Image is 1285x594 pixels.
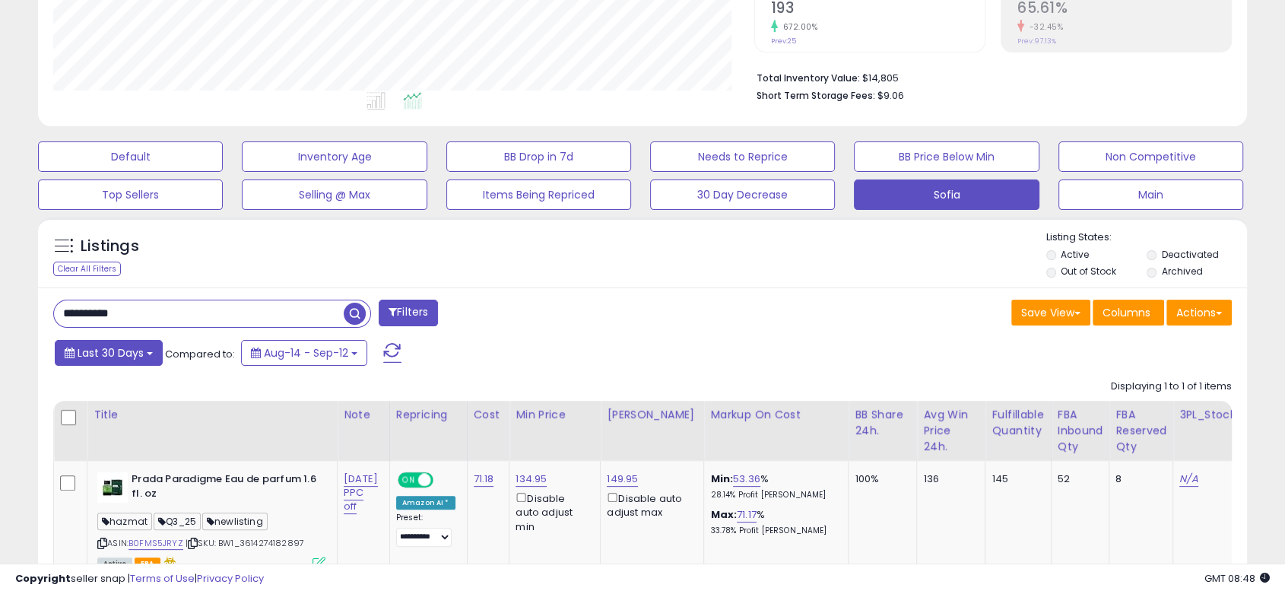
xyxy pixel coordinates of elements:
div: Min Price [516,407,594,423]
a: 71.17 [737,507,757,523]
small: Prev: 25 [771,37,796,46]
b: Max: [710,507,737,522]
b: Min: [710,472,733,486]
small: Prev: 97.13% [1017,37,1056,46]
div: 52 [1058,472,1098,486]
div: seller snap | | [15,572,264,586]
div: FBA Reserved Qty [1115,407,1166,455]
button: Save View [1011,300,1090,326]
strong: Copyright [15,571,71,586]
div: % [710,508,836,536]
div: Title [94,407,331,423]
button: Aug-14 - Sep-12 [241,340,367,366]
button: BB Price Below Min [854,141,1039,172]
span: OFF [431,474,455,487]
button: 30 Day Decrease [650,179,835,210]
b: Total Inventory Value: [757,71,860,84]
button: Needs to Reprice [650,141,835,172]
div: Avg Win Price 24h. [923,407,979,455]
a: 149.95 [607,472,638,487]
a: N/A [1179,472,1198,487]
span: | SKU: BW1_3614274182897 [186,537,304,549]
button: Inventory Age [242,141,427,172]
div: Markup on Cost [710,407,842,423]
span: $9.06 [877,88,904,103]
a: [DATE] PPC off [344,472,378,514]
li: $14,805 [757,68,1220,86]
button: BB Drop in 7d [446,141,631,172]
th: The percentage added to the cost of goods (COGS) that forms the calculator for Min & Max prices. [704,401,849,461]
p: 28.14% Profit [PERSON_NAME] [710,490,836,500]
button: Sofia [854,179,1039,210]
small: -32.45% [1024,21,1064,33]
button: Main [1058,179,1243,210]
b: Prada Paradigme Eau de parfum 1.6 fl. oz [132,472,316,504]
div: % [710,472,836,500]
button: Filters [379,300,438,326]
a: 53.36 [733,472,760,487]
div: Amazon AI * [396,496,455,510]
button: Non Competitive [1058,141,1243,172]
label: Out of Stock [1061,265,1116,278]
span: Compared to: [165,347,235,361]
div: Note [344,407,383,423]
div: Disable auto adjust min [516,490,589,534]
span: ON [399,474,418,487]
div: FBA inbound Qty [1058,407,1103,455]
div: BB Share 24h. [855,407,910,439]
label: Archived [1162,265,1203,278]
div: Preset: [396,513,455,547]
div: Clear All Filters [53,262,121,276]
button: Actions [1166,300,1232,326]
span: Q3_25 [154,513,201,530]
p: Listing States: [1046,230,1247,245]
div: Displaying 1 to 1 of 1 items [1111,380,1232,394]
button: Columns [1093,300,1164,326]
span: 2025-10-13 08:48 GMT [1204,571,1270,586]
button: Last 30 Days [55,340,163,366]
button: Items Being Repriced [446,179,631,210]
div: 8 [1115,472,1161,486]
small: 672.00% [778,21,818,33]
label: Active [1061,248,1089,261]
button: Selling @ Max [242,179,427,210]
a: Privacy Policy [197,571,264,586]
div: Cost [474,407,503,423]
div: [PERSON_NAME] [607,407,697,423]
img: 21+dJNr2rmL._SL40_.jpg [97,472,128,503]
div: 100% [855,472,905,486]
div: Disable auto adjust max [607,490,692,519]
a: Terms of Use [130,571,195,586]
label: Deactivated [1162,248,1219,261]
span: Last 30 Days [78,345,144,361]
a: B0FMS5JRYZ [128,537,183,550]
span: hazmat [97,513,152,530]
button: Top Sellers [38,179,223,210]
a: 134.95 [516,472,547,487]
div: Fulfillable Quantity [992,407,1044,439]
button: Default [38,141,223,172]
div: Repricing [396,407,461,423]
h5: Listings [81,236,139,257]
span: newlisting [202,513,268,530]
span: Columns [1103,305,1150,320]
div: 145 [992,472,1039,486]
span: Aug-14 - Sep-12 [264,345,348,361]
div: 3PL_Stock [1179,407,1239,423]
b: Short Term Storage Fees: [757,89,875,102]
th: CSV column name: cust_attr_3_3PL_Stock [1173,401,1245,461]
div: 136 [923,472,973,486]
a: 71.18 [474,472,494,487]
p: 33.78% Profit [PERSON_NAME] [710,526,836,536]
